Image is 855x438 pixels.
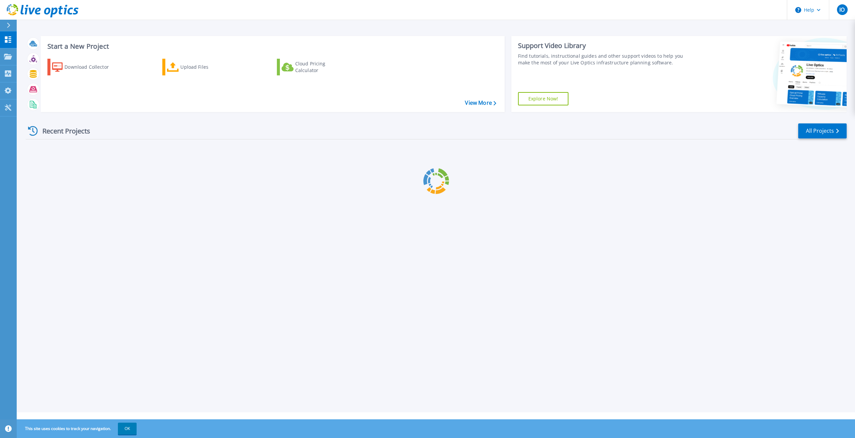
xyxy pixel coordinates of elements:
a: Download Collector [47,59,122,75]
a: Upload Files [162,59,237,75]
h3: Start a New Project [47,43,496,50]
div: Support Video Library [518,41,691,50]
div: Upload Files [180,60,234,74]
div: Download Collector [64,60,118,74]
span: This site uses cookies to track your navigation. [18,423,137,435]
a: Cloud Pricing Calculator [277,59,351,75]
div: Cloud Pricing Calculator [295,60,349,74]
a: Explore Now! [518,92,569,105]
span: IO [839,7,845,12]
a: All Projects [798,123,847,138]
div: Find tutorials, instructional guides and other support videos to help you make the most of your L... [518,53,691,66]
a: View More [465,100,496,106]
div: Recent Projects [26,123,99,139]
button: OK [118,423,137,435]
